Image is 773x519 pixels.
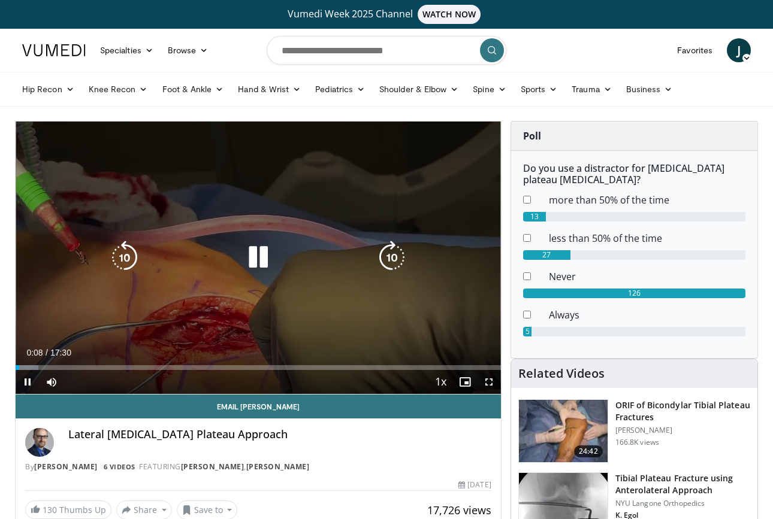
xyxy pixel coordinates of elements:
[16,122,501,394] video-js: Video Player
[523,129,541,142] strong: Poll
[99,462,139,472] a: 6 Videos
[615,472,750,496] h3: Tibial Plateau Fracture using Anterolateral Approach
[540,193,754,207] dd: more than 50% of the time
[43,504,57,515] span: 130
[615,399,750,423] h3: ORIF of Bicondylar Tibial Plateau Fractures
[81,77,155,101] a: Knee Recon
[427,503,491,517] span: 17,726 views
[458,479,491,490] div: [DATE]
[267,36,506,65] input: Search topics, interventions
[540,231,754,245] dd: less than 50% of the time
[518,399,750,463] a: 24:42 ORIF of Bicondylar Tibial Plateau Fractures [PERSON_NAME] 166.8K views
[16,365,501,370] div: Progress Bar
[16,370,40,394] button: Pause
[25,462,491,472] div: By FEATURING ,
[523,163,745,186] h6: Do you use a distractor for [MEDICAL_DATA] plateau [MEDICAL_DATA]?
[466,77,513,101] a: Spine
[564,77,619,101] a: Trauma
[40,370,64,394] button: Mute
[46,348,48,357] span: /
[34,462,98,472] a: [PERSON_NAME]
[615,499,750,508] p: NYU Langone Orthopedics
[308,77,372,101] a: Pediatrics
[246,462,310,472] a: [PERSON_NAME]
[50,348,71,357] span: 17:30
[16,394,501,418] a: Email [PERSON_NAME]
[523,289,745,298] div: 126
[231,77,308,101] a: Hand & Wrist
[670,38,720,62] a: Favorites
[161,38,216,62] a: Browse
[523,250,571,260] div: 27
[615,426,750,435] p: [PERSON_NAME]
[26,348,43,357] span: 0:08
[24,5,749,24] a: Vumedi Week 2025 ChannelWATCH NOW
[93,38,161,62] a: Specialties
[519,400,608,462] img: Levy_Tib_Plat_100000366_3.jpg.150x105_q85_crop-smart_upscale.jpg
[372,77,466,101] a: Shoulder & Elbow
[22,44,86,56] img: VuMedi Logo
[155,77,231,101] a: Foot & Ankle
[477,370,501,394] button: Fullscreen
[523,212,546,221] div: 13
[574,445,603,457] span: 24:42
[514,77,565,101] a: Sports
[15,77,81,101] a: Hip Recon
[453,370,477,394] button: Enable picture-in-picture mode
[25,500,111,519] a: 130 Thumbs Up
[518,366,605,381] h4: Related Videos
[418,5,481,24] span: WATCH NOW
[727,38,751,62] a: J
[615,438,659,447] p: 166.8K views
[540,269,754,284] dd: Never
[25,428,54,457] img: Avatar
[429,370,453,394] button: Playback Rate
[619,77,680,101] a: Business
[68,428,491,441] h4: Lateral [MEDICAL_DATA] Plateau Approach
[540,308,754,322] dd: Always
[181,462,244,472] a: [PERSON_NAME]
[523,327,532,336] div: 5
